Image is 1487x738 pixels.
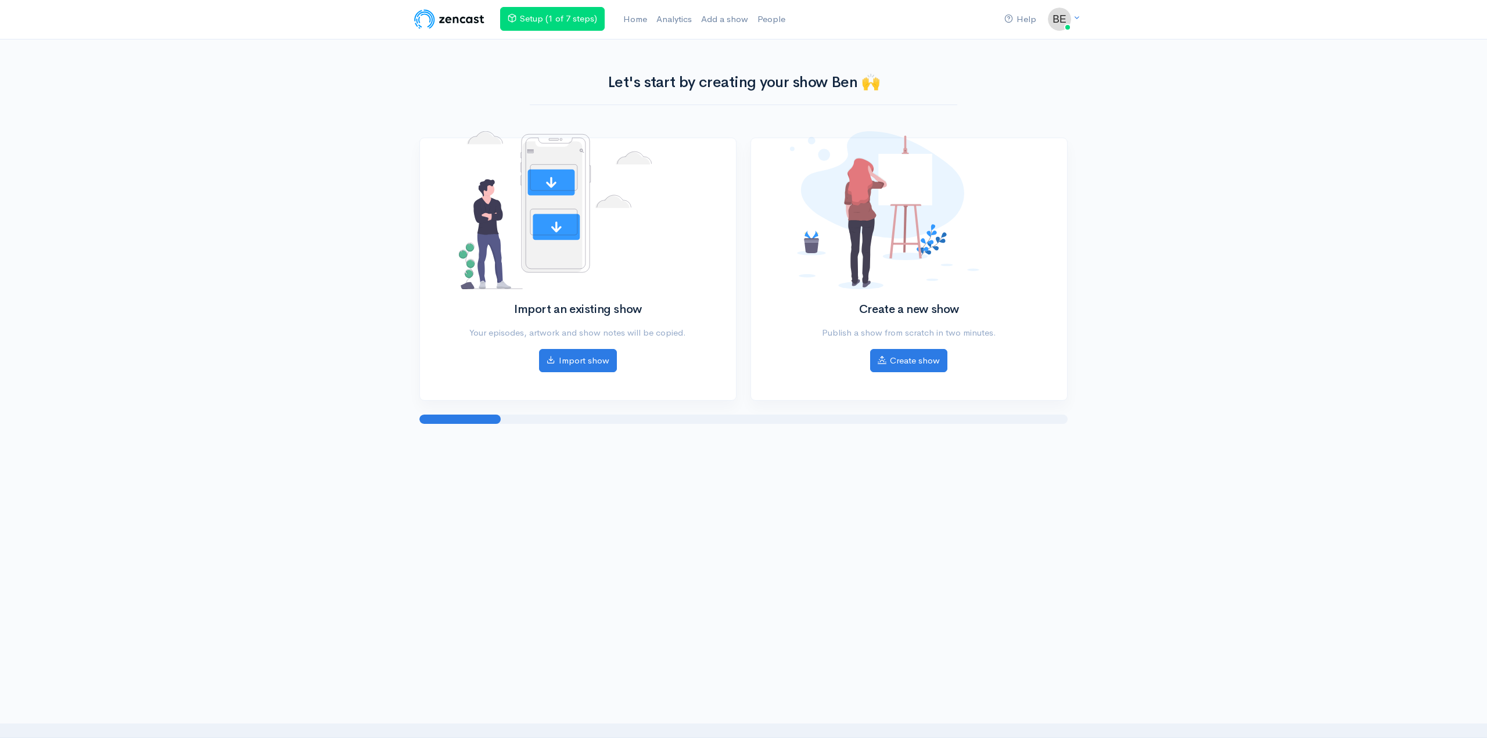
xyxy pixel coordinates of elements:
img: No shows added [459,131,652,289]
a: Create show [870,349,947,373]
p: Your episodes, artwork and show notes will be copied. [459,326,696,340]
img: ... [1048,8,1071,31]
a: Analytics [652,7,696,32]
a: Setup (1 of 7 steps) [500,7,605,31]
img: ZenCast Logo [412,8,486,31]
p: Publish a show from scratch in two minutes. [790,326,1028,340]
a: Home [619,7,652,32]
a: Import show [539,349,617,373]
img: No shows added [790,131,979,289]
a: Add a show [696,7,753,32]
a: Help [1000,7,1041,32]
h2: Import an existing show [459,303,696,316]
h2: Create a new show [790,303,1028,316]
a: People [753,7,790,32]
h1: Let's start by creating your show Ben 🙌 [530,74,957,91]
